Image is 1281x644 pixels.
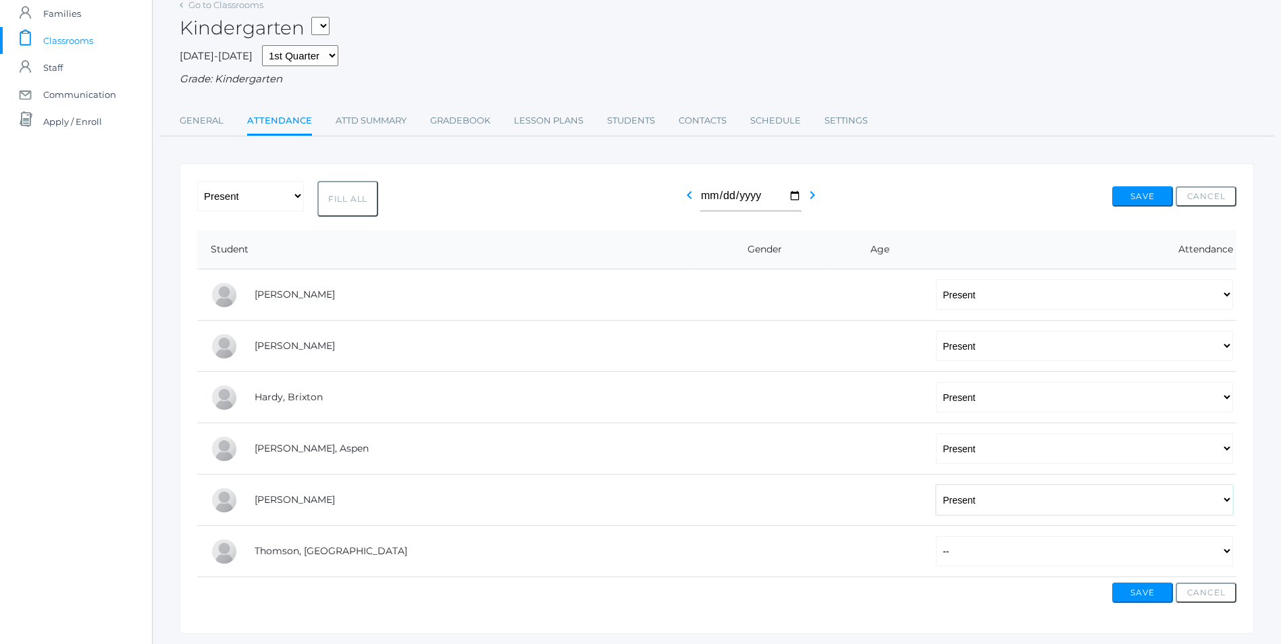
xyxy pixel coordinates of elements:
[681,193,698,206] a: chevron_left
[514,107,583,134] a: Lesson Plans
[1176,186,1236,207] button: Cancel
[336,107,407,134] a: Attd Summary
[804,193,820,206] a: chevron_right
[679,107,727,134] a: Contacts
[922,230,1236,269] th: Attendance
[43,81,116,108] span: Communication
[750,107,801,134] a: Schedule
[255,442,369,454] a: [PERSON_NAME], Aspen
[1112,583,1173,603] button: Save
[255,493,335,506] a: [PERSON_NAME]
[607,107,655,134] a: Students
[430,107,490,134] a: Gradebook
[255,545,407,557] a: Thomson, [GEOGRAPHIC_DATA]
[211,487,238,514] div: Nico Hurley
[43,108,102,135] span: Apply / Enroll
[804,187,820,203] i: chevron_right
[211,384,238,411] div: Brixton Hardy
[43,27,93,54] span: Classrooms
[43,54,63,81] span: Staff
[681,187,698,203] i: chevron_left
[255,391,323,403] a: Hardy, Brixton
[1176,583,1236,603] button: Cancel
[211,435,238,462] div: Aspen Hemingway
[825,107,868,134] a: Settings
[180,18,330,38] h2: Kindergarten
[255,340,335,352] a: [PERSON_NAME]
[827,230,922,269] th: Age
[211,538,238,565] div: Everest Thomson
[180,107,224,134] a: General
[255,288,335,300] a: [PERSON_NAME]
[197,230,691,269] th: Student
[1112,186,1173,207] button: Save
[317,181,378,217] button: Fill All
[180,72,1254,87] div: Grade: Kindergarten
[247,107,312,136] a: Attendance
[180,49,253,62] span: [DATE]-[DATE]
[691,230,828,269] th: Gender
[211,333,238,360] div: Nolan Gagen
[211,281,238,308] div: Abigail Backstrom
